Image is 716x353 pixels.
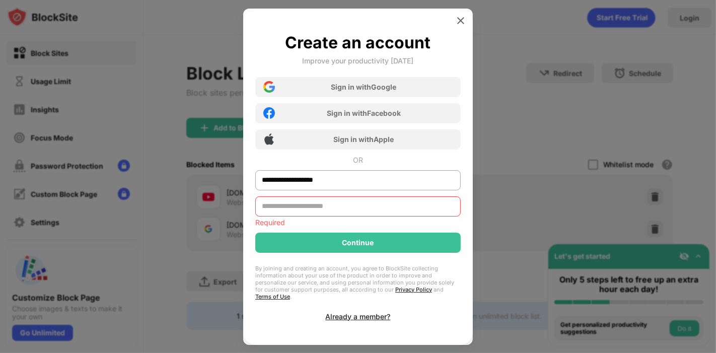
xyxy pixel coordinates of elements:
[255,219,461,227] div: Required
[263,133,275,145] img: apple-icon.png
[395,286,432,293] a: Privacy Policy
[342,239,374,247] div: Continue
[327,109,401,117] div: Sign in with Facebook
[255,293,290,300] a: Terms of Use
[334,135,394,144] div: Sign in with Apple
[326,312,391,321] div: Already a member?
[263,81,275,93] img: google-icon.png
[303,56,414,65] div: Improve your productivity [DATE]
[331,83,397,91] div: Sign in with Google
[353,156,363,164] div: OR
[263,107,275,119] img: facebook-icon.png
[285,33,431,52] div: Create an account
[255,265,461,300] div: By joining and creating an account, you agree to BlockSite collecting information about your use ...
